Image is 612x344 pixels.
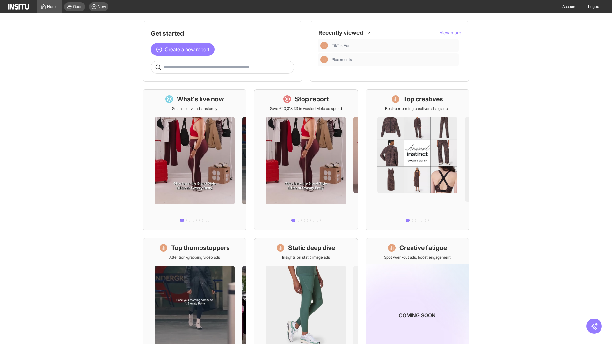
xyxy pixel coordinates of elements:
span: Open [73,4,83,9]
p: See all active ads instantly [172,106,217,111]
button: Create a new report [151,43,215,56]
button: View more [440,30,461,36]
h1: Static deep dive [288,243,335,252]
h1: Stop report [295,95,329,104]
span: Placements [332,57,352,62]
a: Stop reportSave £20,318.33 in wasted Meta ad spend [254,89,358,230]
span: TikTok Ads [332,43,456,48]
p: Best-performing creatives at a glance [385,106,450,111]
span: Placements [332,57,456,62]
p: Insights on static image ads [282,255,330,260]
span: View more [440,30,461,35]
span: TikTok Ads [332,43,350,48]
a: Top creativesBest-performing creatives at a glance [366,89,469,230]
div: Insights [320,56,328,63]
img: Logo [8,4,29,10]
span: Home [47,4,58,9]
div: Insights [320,42,328,49]
p: Save £20,318.33 in wasted Meta ad spend [270,106,342,111]
h1: Get started [151,29,294,38]
h1: Top thumbstoppers [171,243,230,252]
h1: Top creatives [403,95,443,104]
h1: What's live now [177,95,224,104]
span: Create a new report [165,46,209,53]
a: What's live nowSee all active ads instantly [143,89,246,230]
span: New [98,4,106,9]
p: Attention-grabbing video ads [169,255,220,260]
